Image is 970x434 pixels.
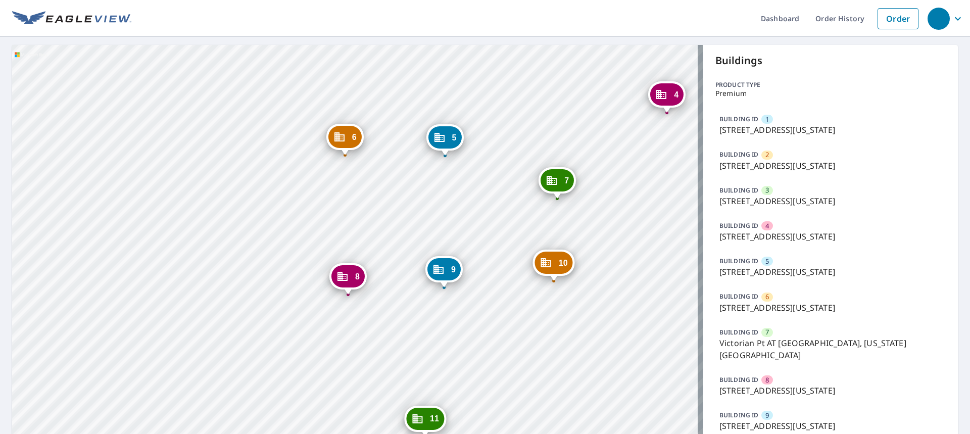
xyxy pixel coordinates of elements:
p: [STREET_ADDRESS][US_STATE] [719,266,942,278]
p: [STREET_ADDRESS][US_STATE] [719,302,942,314]
p: BUILDING ID [719,328,758,336]
span: 6 [765,292,769,302]
span: 3 [765,185,769,195]
p: BUILDING ID [719,186,758,195]
span: 8 [765,375,769,385]
div: Dropped pin, building 8, Commercial property, 2189 Giltshire Dr Colorado Springs, CO 80905 [329,263,367,295]
span: 6 [352,133,357,141]
span: 7 [765,327,769,337]
p: BUILDING ID [719,292,758,301]
span: 7 [564,177,569,184]
span: 9 [451,266,456,273]
p: [STREET_ADDRESS][US_STATE] [719,160,942,172]
p: BUILDING ID [719,411,758,419]
img: EV Logo [12,11,131,26]
p: [STREET_ADDRESS][US_STATE] [719,420,942,432]
span: 11 [430,415,439,422]
p: [STREET_ADDRESS][US_STATE] [719,195,942,207]
p: Premium [715,89,946,98]
div: Dropped pin, building 5, Commercial property, 1927 Giltshire Dr Colorado Springs, CO 80905 [426,124,464,156]
div: Dropped pin, building 10, Commercial property, 2159 Giltshire Dr Colorado Springs, CO 80905 [533,250,575,281]
p: BUILDING ID [719,375,758,384]
p: BUILDING ID [719,257,758,265]
p: [STREET_ADDRESS][US_STATE] [719,124,942,136]
div: Dropped pin, building 4, Commercial property, 1957 Giltshire Dr Colorado Springs, CO 80905 [648,81,686,113]
span: 5 [765,257,769,266]
span: 8 [355,273,360,280]
p: [STREET_ADDRESS][US_STATE] [719,230,942,243]
span: 2 [765,150,769,160]
p: BUILDING ID [719,115,758,123]
span: 10 [559,259,568,267]
span: 4 [674,91,678,99]
p: [STREET_ADDRESS][US_STATE] [719,384,942,397]
span: 1 [765,115,769,124]
p: Product type [715,80,946,89]
a: Order [878,8,918,29]
p: BUILDING ID [719,221,758,230]
p: BUILDING ID [719,150,758,159]
span: 5 [452,134,457,141]
div: Dropped pin, building 7, Commercial property, Victorian Pt AT Giltshire Dr Colorado Springs, CO 8... [539,167,576,199]
p: Victorian Pt AT [GEOGRAPHIC_DATA], [US_STATE][GEOGRAPHIC_DATA] [719,337,942,361]
div: Dropped pin, building 6, Commercial property, 1909 Giltshire Dr Colorado Springs, CO 80905 [326,124,364,155]
span: 4 [765,221,769,231]
span: 9 [765,411,769,420]
div: Dropped pin, building 9, Commercial property, 2169 Giltshire Dr Colorado Springs, CO 80905 [425,256,463,287]
p: Buildings [715,53,946,68]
